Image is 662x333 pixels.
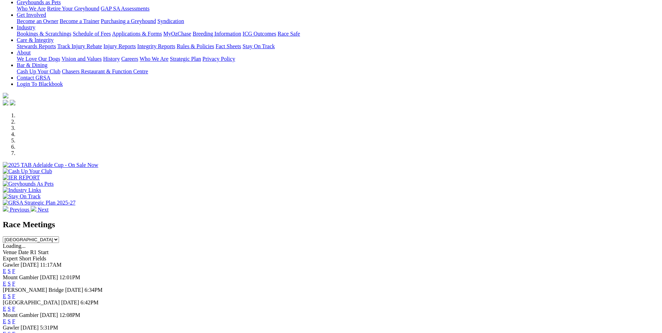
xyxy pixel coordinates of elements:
[121,56,138,62] a: Careers
[17,50,31,55] a: About
[3,281,6,287] a: E
[3,299,60,305] span: [GEOGRAPHIC_DATA]
[3,306,6,312] a: E
[40,325,58,331] span: 5:31PM
[157,18,184,24] a: Syndication
[17,31,71,37] a: Bookings & Scratchings
[84,287,103,293] span: 6:34PM
[3,187,41,193] img: Industry Links
[17,56,60,62] a: We Love Our Dogs
[3,325,19,331] span: Gawler
[17,62,47,68] a: Bar & Dining
[40,262,62,268] span: 11:17AM
[17,18,659,24] div: Get Involved
[243,31,276,37] a: ICG Outcomes
[3,168,52,175] img: Cash Up Your Club
[3,200,75,206] img: GRSA Strategic Plan 2025-27
[8,306,11,312] a: S
[62,68,148,74] a: Chasers Restaurant & Function Centre
[17,12,46,18] a: Get Involved
[12,293,15,299] a: F
[17,68,60,74] a: Cash Up Your Club
[17,43,659,50] div: Care & Integrity
[3,181,54,187] img: Greyhounds As Pets
[3,175,40,181] img: IER REPORT
[202,56,235,62] a: Privacy Policy
[81,299,99,305] span: 6:42PM
[17,81,63,87] a: Login To Blackbook
[31,206,36,212] img: chevron-right-pager-white.svg
[38,207,49,213] span: Next
[17,6,46,12] a: Who We Are
[17,75,50,81] a: Contact GRSA
[8,281,11,287] a: S
[61,299,79,305] span: [DATE]
[193,31,241,37] a: Breeding Information
[163,31,191,37] a: MyOzChase
[216,43,241,49] a: Fact Sheets
[10,207,29,213] span: Previous
[8,268,11,274] a: S
[3,93,8,98] img: logo-grsa-white.png
[40,312,58,318] span: [DATE]
[10,100,15,105] img: twitter.svg
[3,249,17,255] span: Venue
[12,268,15,274] a: F
[12,306,15,312] a: F
[103,43,136,49] a: Injury Reports
[3,162,98,168] img: 2025 TAB Adelaide Cup - On Sale Now
[3,287,64,293] span: [PERSON_NAME] Bridge
[3,262,19,268] span: Gawler
[21,325,39,331] span: [DATE]
[3,100,8,105] img: facebook.svg
[101,6,150,12] a: GAP SA Assessments
[137,43,175,49] a: Integrity Reports
[170,56,201,62] a: Strategic Plan
[73,31,111,37] a: Schedule of Fees
[32,256,46,261] span: Fields
[17,68,659,75] div: Bar & Dining
[57,43,102,49] a: Track Injury Rebate
[3,207,31,213] a: Previous
[3,193,40,200] img: Stay On Track
[103,56,120,62] a: History
[17,18,58,24] a: Become an Owner
[40,274,58,280] span: [DATE]
[3,293,6,299] a: E
[3,206,8,212] img: chevron-left-pager-white.svg
[17,31,659,37] div: Industry
[17,24,35,30] a: Industry
[12,318,15,324] a: F
[3,268,6,274] a: E
[59,312,80,318] span: 12:08PM
[61,56,102,62] a: Vision and Values
[3,220,659,229] h2: Race Meetings
[8,318,11,324] a: S
[177,43,214,49] a: Rules & Policies
[3,312,39,318] span: Mount Gambier
[19,256,31,261] span: Short
[21,262,39,268] span: [DATE]
[65,287,83,293] span: [DATE]
[3,256,18,261] span: Expert
[59,274,80,280] span: 12:01PM
[12,281,15,287] a: F
[31,207,49,213] a: Next
[3,274,39,280] span: Mount Gambier
[17,56,659,62] div: About
[60,18,99,24] a: Become a Trainer
[243,43,275,49] a: Stay On Track
[17,37,54,43] a: Care & Integrity
[140,56,169,62] a: Who We Are
[47,6,99,12] a: Retire Your Greyhound
[277,31,300,37] a: Race Safe
[17,43,56,49] a: Stewards Reports
[3,243,25,249] span: Loading...
[3,318,6,324] a: E
[8,293,11,299] a: S
[18,249,29,255] span: Date
[30,249,49,255] span: R1 Start
[17,6,659,12] div: Greyhounds as Pets
[112,31,162,37] a: Applications & Forms
[101,18,156,24] a: Purchasing a Greyhound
